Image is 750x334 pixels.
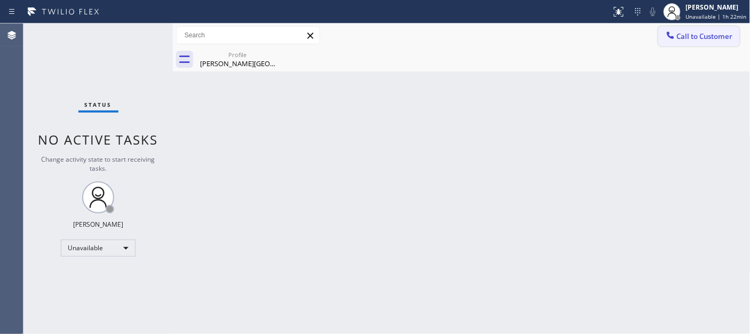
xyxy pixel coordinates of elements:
div: [PERSON_NAME] [686,3,747,12]
span: Call to Customer [677,31,733,41]
span: Change activity state to start receiving tasks. [42,155,155,173]
input: Search [177,27,320,44]
span: No active tasks [38,131,158,148]
button: Mute [645,4,660,19]
div: Profile [197,51,278,59]
span: Status [85,101,112,108]
div: [PERSON_NAME][GEOGRAPHIC_DATA][PERSON_NAME] [197,59,278,68]
span: Unavailable | 1h 22min [686,13,747,20]
button: Call to Customer [658,26,740,46]
div: [PERSON_NAME] [73,220,123,229]
div: Unavailable [61,240,135,257]
div: Jennice Adams Hill [197,47,278,71]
